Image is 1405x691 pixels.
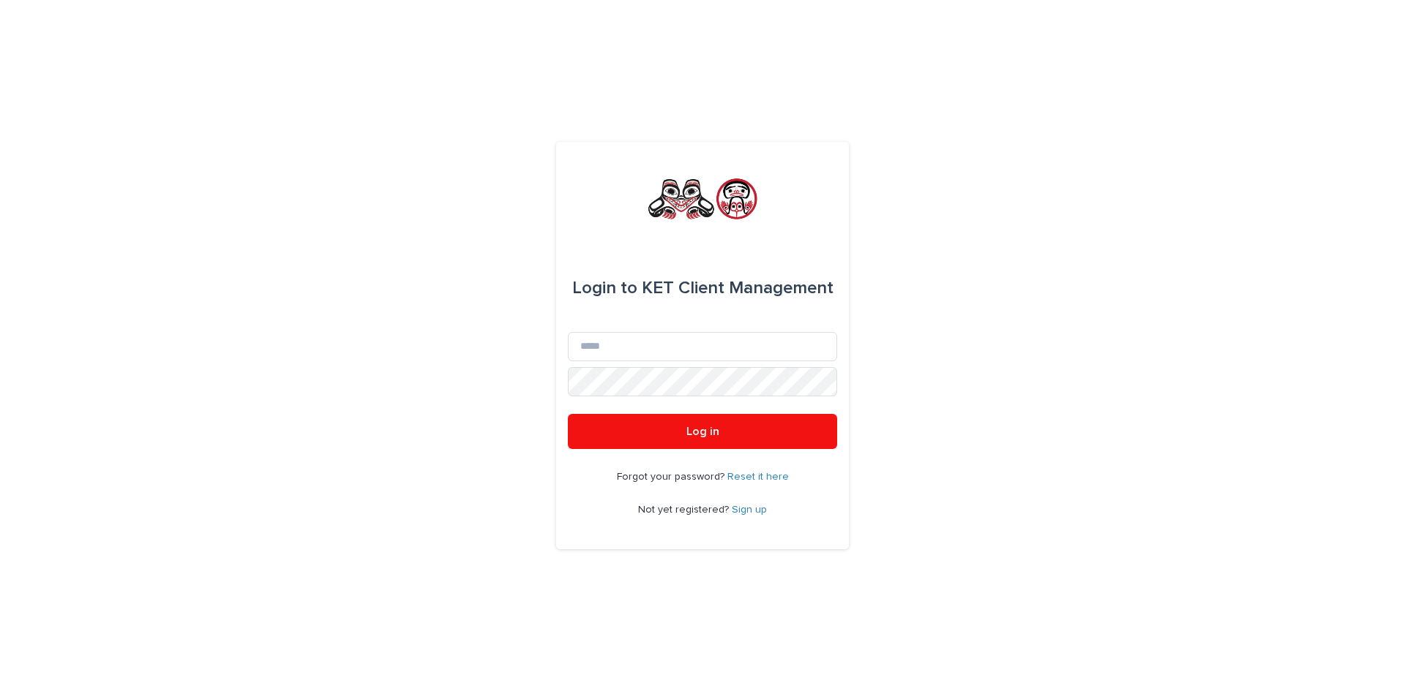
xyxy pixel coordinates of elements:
span: Forgot your password? [617,472,727,482]
span: Not yet registered? [638,505,732,515]
a: Reset it here [727,472,789,482]
button: Log in [568,414,837,449]
a: Sign up [732,505,767,515]
div: KET Client Management [572,268,833,309]
span: Login to [572,279,637,297]
span: Log in [686,426,719,437]
img: rNyI97lYS1uoOg9yXW8k [646,177,759,221]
